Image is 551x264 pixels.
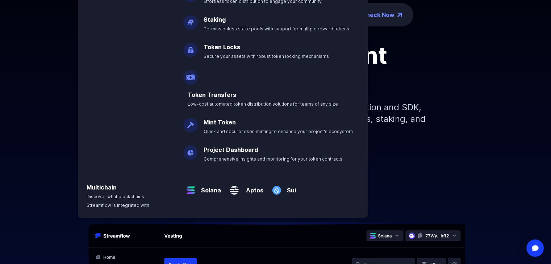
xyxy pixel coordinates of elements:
[242,180,263,195] a: Aptos
[188,91,236,98] a: Token Transfers
[526,239,544,257] div: Open Intercom Messenger
[183,9,198,30] img: Staking
[87,194,149,208] span: Discover what blockchains Streamflow is integrated with
[269,177,284,197] img: Sui
[204,26,349,31] span: Permissionless stake pools with support for multiple reward tokens
[183,112,198,132] img: Mint Token
[227,177,242,197] img: Aptos
[204,129,353,134] span: Quick and secure token minting to enhance your project's ecosystem
[183,37,198,57] img: Token Locks
[204,43,240,51] a: Token Locks
[397,13,402,17] img: top-right-arrow.png
[284,180,296,195] a: Sui
[183,140,198,160] img: Project Dashboard
[204,54,329,59] span: Secure your assets with robust token locking mechanisms
[204,156,342,162] span: Comprehensive insights and monitoring for your token contracts
[87,184,117,191] a: Multichain
[183,177,198,197] img: Solana
[204,146,258,153] a: Project Dashboard
[204,119,236,126] a: Mint Token
[362,10,395,19] a: Check Now
[204,16,226,23] a: Staking
[188,101,338,107] span: Low-cost automated token distribution solutions for teams of any size
[183,64,198,85] img: Payroll
[198,180,221,195] a: Solana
